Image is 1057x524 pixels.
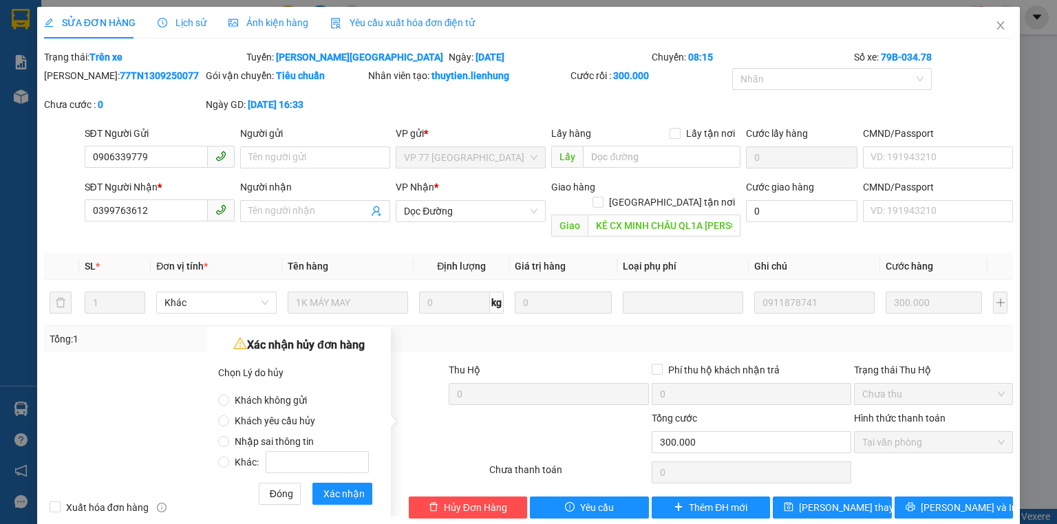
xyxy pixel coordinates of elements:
span: Lấy hàng [551,128,591,139]
span: Định lượng [437,261,486,272]
span: plus [674,502,683,513]
span: Yêu cầu xuất hóa đơn điện tử [330,17,476,28]
span: VP 77 [GEOGRAPHIC_DATA] [6,13,124,37]
span: Xuất hóa đơn hàng [61,500,154,515]
span: Đóng [270,486,293,501]
span: Đơn vị tính [156,261,208,272]
strong: Văn phòng: [6,13,124,37]
span: Tại văn phòng [862,432,1005,452]
span: Ảnh kiện hàng [228,17,308,28]
button: save[PERSON_NAME] thay đổi [773,496,892,518]
span: Giao hàng [551,182,595,193]
div: [PERSON_NAME]: [44,68,203,83]
span: Khách yêu cầu hủy [229,415,321,426]
span: VP Nhận [396,182,434,193]
input: Cước giao hàng [746,200,857,222]
span: [PERSON_NAME] thay đổi [799,500,909,515]
input: VD: Bàn, Ghế [288,292,408,314]
span: Phí thu hộ khách nhận trả [663,362,785,378]
span: SL [85,261,96,272]
button: Xác nhận [312,483,372,505]
div: Xác nhận hủy đơn hàng [218,335,380,356]
div: VP gửi [396,126,546,141]
span: edit [44,18,54,28]
label: Cước lấy hàng [746,128,808,139]
span: Yêu cầu [580,500,614,515]
b: 300.000 [613,70,649,81]
div: Trạng thái Thu Hộ [854,362,1013,378]
span: delete [429,502,438,513]
div: Số xe: [853,50,1014,65]
span: Giá trị hàng [515,261,566,272]
div: Chuyến: [650,50,853,65]
button: delete [50,292,72,314]
label: Cước giao hàng [746,182,814,193]
div: Ngày: [447,50,650,65]
strong: Sđt người nhận: [6,100,105,115]
span: Dọc Đường [404,201,537,221]
span: printer [906,502,915,513]
div: Cước rồi : [570,68,729,83]
input: Dọc đường [583,146,740,168]
span: Giao [551,215,588,237]
img: logo [184,6,236,58]
b: 08:15 [688,52,713,63]
input: 0 [886,292,982,314]
div: SĐT Người Gửi [85,126,235,141]
span: VP 77 Thái Nguyên [404,147,537,168]
span: 02583824824, 02583563563 [28,40,169,52]
span: Tổng cước [652,413,697,424]
span: Lấy tận nơi [681,126,740,141]
span: [PERSON_NAME] và In [921,500,1017,515]
span: [GEOGRAPHIC_DATA] tận nơi [604,195,740,210]
span: Hủy Đơn Hàng [444,500,507,515]
span: clock-circle [158,18,167,28]
div: CMND/Passport [863,179,1013,195]
div: CMND/Passport [863,126,1013,141]
span: 0906339779 [93,69,164,83]
span: Khách không gửi [229,395,312,406]
b: 79B-034.78 [881,52,932,63]
input: Ghi Chú [754,292,875,314]
div: Gói vận chuyển: [206,68,365,83]
th: Loại phụ phí [617,253,749,280]
button: exclamation-circleYêu cầu [530,496,649,518]
b: Trên xe [89,52,122,63]
img: icon [330,18,341,29]
b: Tiêu chuẩn [276,70,325,81]
input: Dọc đường [588,215,740,237]
span: Nhập sai thông tin [229,436,319,447]
strong: Sđt: [6,40,169,52]
b: 0 [98,99,103,110]
span: picture [228,18,238,28]
span: phone [215,151,226,162]
span: Lấy [551,146,583,168]
span: Tên hàng [288,261,328,272]
b: [PERSON_NAME][GEOGRAPHIC_DATA] [276,52,443,63]
div: Chọn Lý do hủy [218,362,380,383]
button: plus [993,292,1007,314]
span: warning [233,336,247,350]
div: SĐT Người Nhận [85,179,235,195]
span: kg [490,292,504,314]
div: Tuyến: [245,50,447,65]
input: Cước lấy hàng [746,146,857,168]
div: Trạng thái: [43,50,245,65]
div: Nhân viên tạo: [368,68,568,83]
span: Thêm ĐH mới [689,500,747,515]
span: Chưa thu [862,384,1005,404]
span: Lịch sử [158,17,206,28]
button: deleteHủy Đơn Hàng [409,496,528,518]
th: Ghi chú [749,253,880,280]
input: Khác: [266,451,369,473]
span: 0399763612 [105,100,177,115]
button: plusThêm ĐH mới [652,496,771,518]
span: save [784,502,793,513]
span: close [995,20,1006,31]
span: Xác nhận [323,486,365,501]
label: Hình thức thanh toán [854,413,946,424]
span: exclamation-circle [565,502,575,513]
div: Người nhận [240,179,390,195]
b: [DATE] [476,52,504,63]
b: [DATE] 16:33 [248,99,303,110]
